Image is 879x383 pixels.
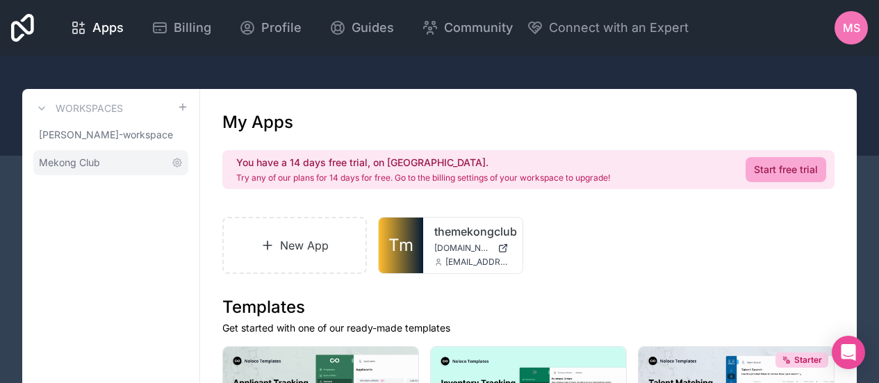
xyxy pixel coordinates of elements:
a: Start free trial [746,157,826,182]
span: [EMAIL_ADDRESS][DOMAIN_NAME] [445,256,511,268]
a: Mekong Club [33,150,188,175]
a: Apps [59,13,135,43]
span: Mekong Club [39,156,100,170]
button: Connect with an Expert [527,18,689,38]
span: Billing [174,18,211,38]
a: New App [222,217,367,274]
span: Profile [261,18,302,38]
p: Try any of our plans for 14 days for free. Go to the billing settings of your workspace to upgrade! [236,172,610,184]
h1: My Apps [222,111,293,133]
h3: Workspaces [56,101,123,115]
a: Guides [318,13,405,43]
span: Guides [352,18,394,38]
span: [PERSON_NAME]-workspace [39,128,173,142]
span: Connect with an Expert [549,18,689,38]
a: Billing [140,13,222,43]
span: Apps [92,18,124,38]
span: Tm [388,234,413,256]
h2: You have a 14 days free trial, on [GEOGRAPHIC_DATA]. [236,156,610,170]
div: Open Intercom Messenger [832,336,865,369]
a: Community [411,13,524,43]
a: Profile [228,13,313,43]
h1: Templates [222,296,835,318]
span: Starter [794,355,822,366]
a: themekongclub [434,223,511,240]
span: MS [843,19,860,36]
span: Community [444,18,513,38]
a: Workspaces [33,100,123,117]
a: [DOMAIN_NAME] [434,243,511,254]
a: Tm [379,218,423,273]
span: [DOMAIN_NAME] [434,243,491,254]
p: Get started with one of our ready-made templates [222,321,835,335]
a: [PERSON_NAME]-workspace [33,122,188,147]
